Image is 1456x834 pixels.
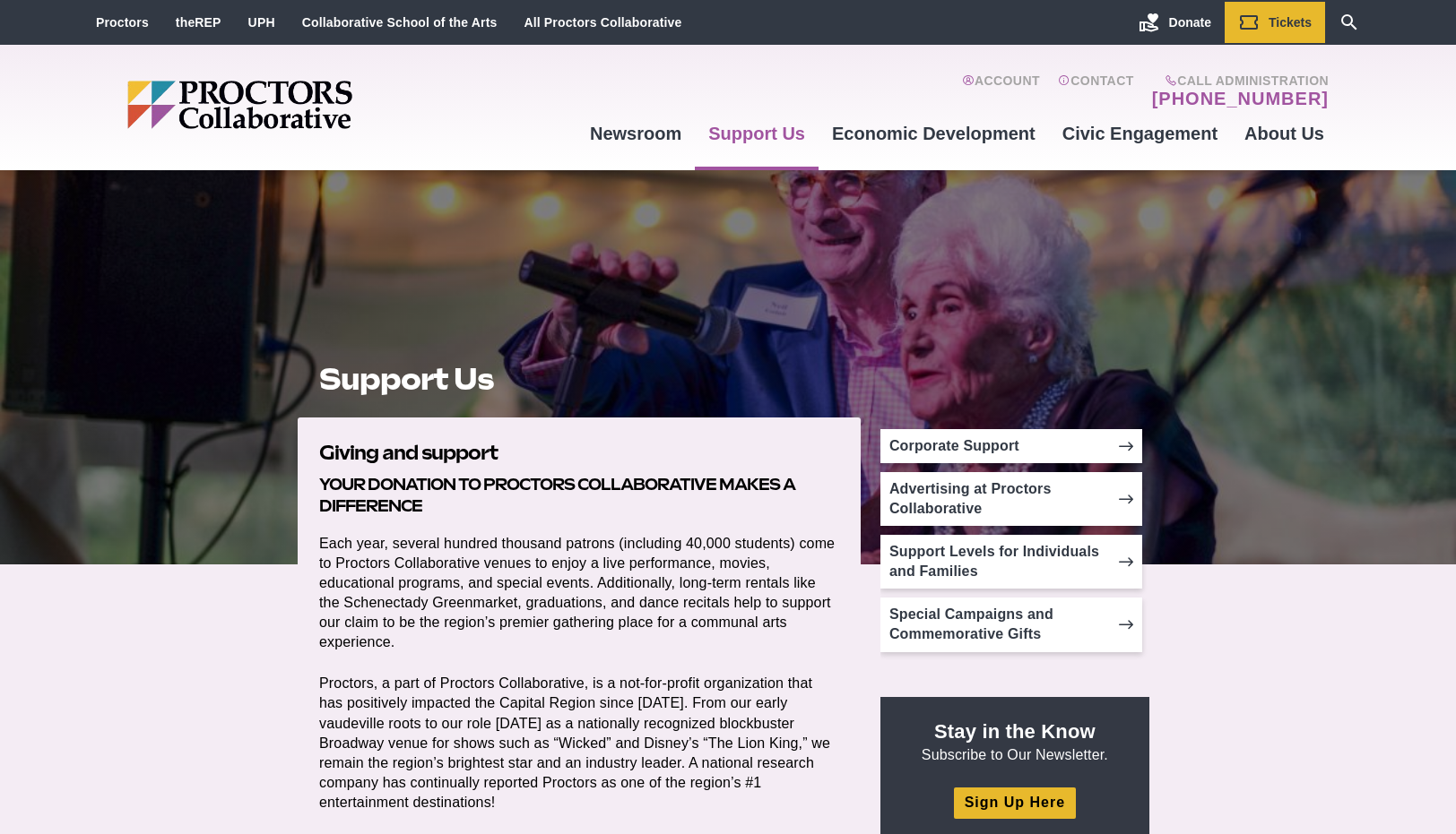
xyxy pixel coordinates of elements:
[319,474,839,516] h3: Your donation to Proctors Collaborative makes a difference
[1231,109,1338,158] a: About Us
[319,674,839,813] p: Proctors, a part of Proctors Collaborative, is a not-for-profit organization that has positively ...
[695,109,819,158] a: Support Us
[954,787,1076,819] a: Sign Up Here
[1325,2,1374,43] a: Search
[1058,73,1134,109] a: Contact
[1125,2,1225,43] a: Donate
[1049,109,1231,158] a: Civic Engagement
[319,362,839,396] h1: Support Us
[880,472,1142,526] a: Advertising at Proctors Collaborative
[1152,88,1329,109] a: [PHONE_NUMBER]
[1269,15,1312,30] span: Tickets
[176,15,221,30] a: theREP
[880,598,1142,651] a: Special Campaigns and Commemorative Gifts
[819,109,1049,158] a: Economic Development
[302,15,498,30] a: Collaborative School of the Arts
[576,109,695,158] a: Newsroom
[127,81,490,129] img: Proctors logo
[319,534,839,652] p: Each year, several hundred thousand patrons (including 40,000 students) come to Proctors Collabor...
[524,15,681,30] a: All Proctors Collaborative
[96,15,149,30] a: Proctors
[962,73,1040,109] a: Account
[934,720,1096,743] strong: Stay in the Know
[880,535,1142,589] a: Support Levels for Individuals and Families
[1147,73,1329,88] span: Call Administration
[880,429,1142,463] a: Corporate Support
[319,439,839,467] h2: Giving and support
[1225,2,1325,43] a: Tickets
[1169,15,1211,30] span: Donate
[902,718,1128,765] p: Subscribe to Our Newsletter.
[248,15,275,30] a: UPH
